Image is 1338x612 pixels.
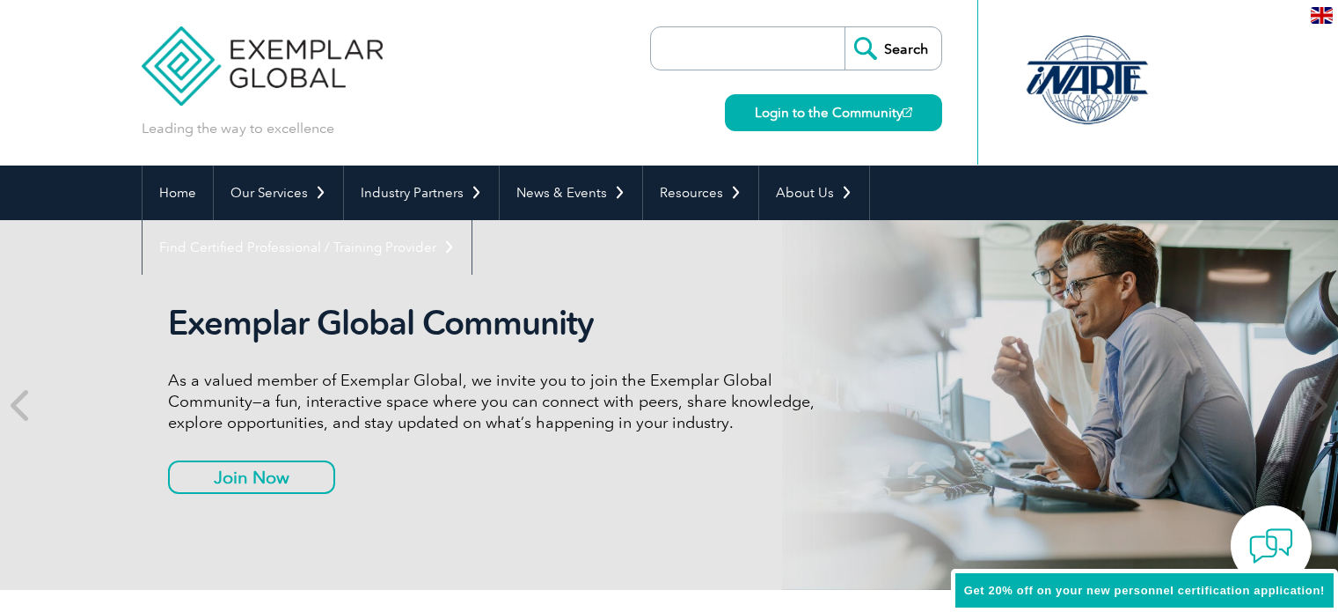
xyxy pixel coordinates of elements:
[214,166,343,220] a: Our Services
[1249,524,1293,568] img: contact-chat.png
[1311,7,1333,24] img: en
[142,119,334,138] p: Leading the way to excellence
[759,166,869,220] a: About Us
[168,303,828,343] h2: Exemplar Global Community
[844,27,941,70] input: Search
[168,370,828,433] p: As a valued member of Exemplar Global, we invite you to join the Exemplar Global Community—a fun,...
[964,584,1325,597] span: Get 20% off on your new personnel certification application!
[143,166,213,220] a: Home
[344,166,499,220] a: Industry Partners
[903,107,912,117] img: open_square.png
[500,166,642,220] a: News & Events
[725,94,942,131] a: Login to the Community
[143,220,472,275] a: Find Certified Professional / Training Provider
[168,461,335,494] a: Join Now
[643,166,758,220] a: Resources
